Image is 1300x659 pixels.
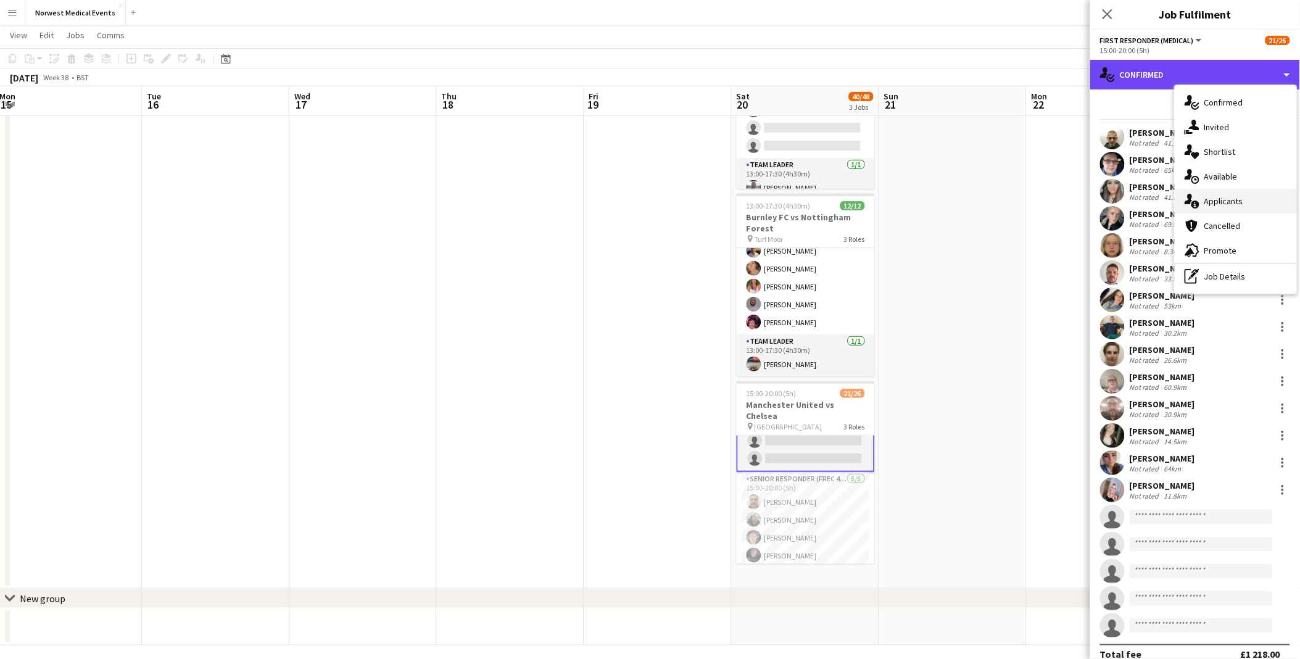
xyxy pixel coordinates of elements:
div: 15:00-20:00 (5h) [1100,46,1290,55]
div: [PERSON_NAME] [1130,154,1195,165]
div: BST [77,73,89,82]
div: 53km [1162,301,1184,310]
span: Cancelled [1204,220,1241,231]
div: [PERSON_NAME] [1130,426,1195,437]
div: New group [20,592,65,605]
div: Not rated [1130,328,1162,338]
div: [PERSON_NAME] [1130,399,1195,410]
div: Not rated [1130,247,1162,256]
span: Thu [442,91,457,102]
h3: Burnley FC vs Nottingham Forest [737,212,875,234]
div: 3 Jobs [850,102,873,112]
div: 41.7km [1162,193,1190,202]
div: Not rated [1130,165,1162,175]
span: 18 [440,97,457,112]
span: Invited [1204,122,1230,133]
div: Not rated [1130,383,1162,392]
span: Week 38 [41,73,72,82]
span: 13:00-17:30 (4h30m) [747,201,811,210]
div: [PERSON_NAME] [1130,127,1195,138]
a: Edit [35,27,59,43]
div: [PERSON_NAME] [1130,453,1195,464]
app-job-card: 15:00-20:00 (5h)21/26Manchester United vs Chelsea [GEOGRAPHIC_DATA]3 Roles Senior Responder (FREC... [737,381,875,564]
span: Shortlist [1204,146,1236,157]
button: Norwest Medical Events [25,1,126,25]
span: Turf Moor [755,234,784,244]
app-card-role: Senior Responder (FREC 4 or Above)5/515:00-20:00 (5h)[PERSON_NAME][PERSON_NAME][PERSON_NAME][PERS... [737,472,875,586]
div: Not rated [1130,301,1162,310]
a: Comms [92,27,130,43]
div: [PERSON_NAME] [1130,209,1195,220]
div: [PERSON_NAME] [1130,181,1195,193]
div: [PERSON_NAME] [1130,236,1195,247]
div: Confirmed [1090,60,1300,89]
div: [PERSON_NAME] [1130,290,1195,301]
div: 65km [1162,165,1184,175]
div: [PERSON_NAME] [1130,317,1195,328]
div: Not rated [1130,410,1162,419]
span: 12/12 [840,201,865,210]
span: [GEOGRAPHIC_DATA] [755,422,822,431]
span: Available [1204,171,1238,182]
div: 33.5km [1162,274,1190,283]
button: First Responder (Medical) [1100,36,1204,45]
div: Not rated [1130,274,1162,283]
span: Mon [1032,91,1048,102]
span: Sun [884,91,899,102]
div: 30.9km [1162,410,1190,419]
div: [PERSON_NAME] [1130,480,1195,491]
span: Promote [1204,245,1237,256]
div: [PERSON_NAME] [1130,371,1195,383]
span: Tue [147,91,161,102]
span: 21 [882,97,899,112]
div: 11.8km [1162,491,1190,500]
div: 41.7km [1162,138,1190,147]
span: 20 [735,97,750,112]
a: View [5,27,32,43]
span: Comms [97,30,125,41]
span: First Responder (Medical) [1100,36,1194,45]
div: Not rated [1130,437,1162,446]
div: 69.8km [1162,220,1190,229]
span: 22 [1030,97,1048,112]
span: Fri [589,91,599,102]
div: 64km [1162,464,1184,473]
app-card-role: Team Leader1/113:00-17:30 (4h30m)[PERSON_NAME] [737,334,875,376]
span: 21/26 [1265,36,1290,45]
span: 17 [292,97,310,112]
div: Not rated [1130,220,1162,229]
span: 15:00-20:00 (5h) [747,389,797,398]
div: [PERSON_NAME] [1130,344,1195,355]
span: Edit [39,30,54,41]
div: Not rated [1130,138,1162,147]
div: Not rated [1130,491,1162,500]
span: 21/26 [840,389,865,398]
span: Applicants [1204,196,1243,207]
span: 3 Roles [844,422,865,431]
div: Not rated [1130,193,1162,202]
div: 26.6km [1162,355,1190,365]
span: Sat [737,91,750,102]
a: Jobs [61,27,89,43]
span: 3 Roles [844,234,865,244]
span: View [10,30,27,41]
app-card-role: Team Leader1/113:00-17:30 (4h30m)[PERSON_NAME] [737,158,875,200]
span: Wed [294,91,310,102]
div: Not rated [1130,355,1162,365]
div: Not rated [1130,464,1162,473]
div: [PERSON_NAME] [1130,263,1195,274]
div: [DATE] [10,72,38,84]
h3: Job Fulfilment [1090,6,1300,22]
span: Confirmed [1204,97,1243,108]
span: Jobs [66,30,85,41]
app-job-card: 13:00-17:30 (4h30m)12/12Burnley FC vs Nottingham Forest Turf Moor3 Roles[PERSON_NAME][PERSON_NAME... [737,194,875,376]
div: Job Details [1175,264,1297,289]
h3: Manchester United vs Chelsea [737,399,875,421]
div: 14.5km [1162,437,1190,446]
div: 30.2km [1162,328,1190,338]
span: 16 [145,97,161,112]
div: 60.9km [1162,383,1190,392]
span: 40/48 [849,92,874,101]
